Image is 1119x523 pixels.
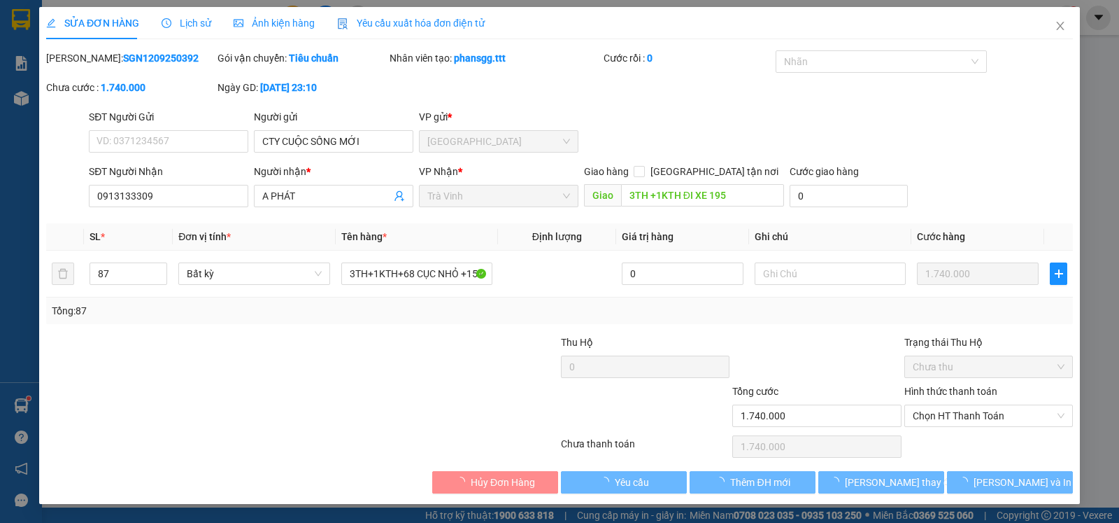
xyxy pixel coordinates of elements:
b: 1.740.000 [101,82,145,93]
button: [PERSON_NAME] thay đổi [818,471,944,494]
span: Bất kỳ [187,263,321,284]
span: close [1055,20,1066,32]
span: Sài Gòn [427,131,570,152]
span: picture [234,18,243,28]
span: Lịch sử [162,18,211,29]
button: delete [52,263,74,285]
span: edit [46,18,56,28]
div: Tổng: 87 [52,303,433,319]
span: Hủy Đơn Hàng [471,475,535,490]
div: Nhân viên tạo: [390,50,601,66]
span: Giao [584,184,621,207]
div: SĐT Người Nhận [89,164,248,179]
span: Định lượng [532,231,582,242]
span: Chưa thu [913,356,1064,377]
span: VP Nhận [419,166,458,177]
span: Tổng cước [732,386,778,397]
div: VP gửi [419,109,578,125]
span: SL [90,231,101,242]
span: loading [715,477,730,487]
span: Giá trị hàng [622,231,673,242]
b: [DATE] 23:10 [260,82,317,93]
span: clock-circle [162,18,171,28]
div: Người nhận [254,164,413,179]
div: Gói vận chuyển: [218,50,386,66]
input: 0 [917,263,1039,285]
span: loading [599,477,615,487]
label: Hình thức thanh toán [904,386,997,397]
span: Chọn HT Thanh Toán [913,405,1064,426]
b: Tiêu chuẩn [289,53,338,64]
span: Ảnh kiện hàng [234,18,315,29]
input: Dọc đường [621,184,785,207]
button: Close [1041,7,1080,46]
div: Cước rồi : [604,50,772,66]
span: SỬA ĐƠN HÀNG [46,18,139,29]
span: [PERSON_NAME] và In [974,475,1071,490]
div: Ngày GD: [218,80,386,95]
input: VD: Bàn, Ghế [341,263,492,285]
b: phansgg.ttt [454,53,506,64]
button: Yêu cầu [561,471,687,494]
span: Cước hàng [917,231,965,242]
span: Giao hàng [584,166,629,177]
span: [GEOGRAPHIC_DATA] tận nơi [645,164,784,179]
label: Cước giao hàng [790,166,859,177]
span: Thu Hộ [561,337,593,348]
span: loading [455,477,471,487]
div: Chưa cước : [46,80,215,95]
span: loading [829,477,845,487]
b: SGN1209250392 [123,53,199,64]
th: Ghi chú [749,223,911,251]
button: plus [1050,263,1067,285]
input: Cước giao hàng [790,185,908,207]
span: Yêu cầu xuất hóa đơn điện tử [337,18,485,29]
span: Trà Vinh [427,186,570,207]
span: Tên hàng [341,231,387,242]
div: Trạng thái Thu Hộ [904,335,1073,350]
div: Người gửi [254,109,413,125]
span: user-add [394,190,405,202]
div: [PERSON_NAME]: [46,50,215,66]
button: [PERSON_NAME] và In [947,471,1073,494]
span: loading [958,477,974,487]
div: Chưa thanh toán [559,436,731,461]
img: icon [337,18,348,29]
button: Hủy Đơn Hàng [432,471,558,494]
span: [PERSON_NAME] thay đổi [845,475,957,490]
input: Ghi Chú [755,263,906,285]
span: Đơn vị tính [178,231,231,242]
span: Yêu cầu [615,475,649,490]
span: Thêm ĐH mới [730,475,790,490]
div: SĐT Người Gửi [89,109,248,125]
span: plus [1050,268,1067,279]
button: Thêm ĐH mới [690,471,815,494]
b: 0 [647,53,653,64]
